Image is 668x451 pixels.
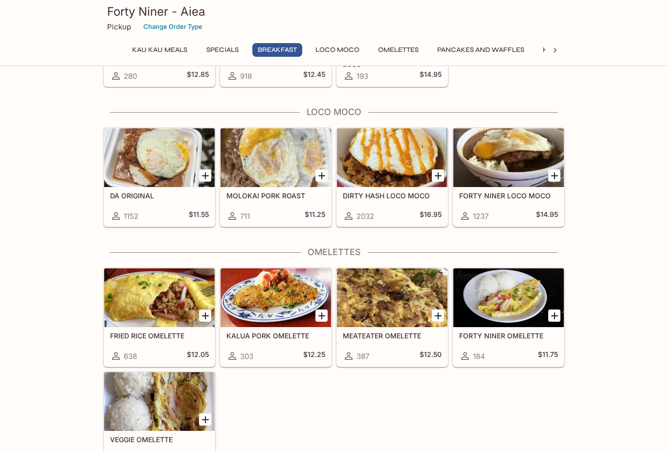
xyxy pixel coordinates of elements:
button: Add FORTY NINER OMELETTE [548,309,560,322]
button: Change Order Type [139,19,207,34]
div: VEGGIE OMELETTE [104,372,215,431]
h5: $14.95 [536,210,558,222]
span: 711 [240,212,250,221]
button: Breakfast [252,43,302,57]
button: Add DA ORIGINAL [199,169,211,182]
button: Omelettes [373,43,424,57]
h5: MOLOKAI PORK ROAST [226,191,325,200]
h5: FORTY NINER OMELETTE [459,332,558,340]
span: 193 [356,71,368,81]
h5: KALUA PORK OMELETTE [226,332,325,340]
a: KALUA PORK OMELETTE303$12.25 [220,268,332,367]
h5: $16.95 [420,210,442,222]
button: Add MOLOKAI PORK ROAST [315,169,328,182]
h5: MEATEATER OMELETTE [343,332,442,340]
h5: $12.85 [187,70,209,82]
h5: DA ORIGINAL [110,191,209,200]
div: DA ORIGINAL [104,128,215,187]
a: MEATEATER OMELETTE387$12.50 [336,268,448,367]
a: FORTY NINER OMELETTE184$11.75 [453,268,564,367]
h5: $12.05 [187,350,209,362]
span: 918 [240,71,252,81]
button: Add MEATEATER OMELETTE [432,309,444,322]
button: Add DIRTY HASH LOCO MOCO [432,169,444,182]
span: 2032 [356,212,374,221]
div: KALUA PORK OMELETTE [221,268,331,327]
h5: $11.55 [189,210,209,222]
a: DIRTY HASH LOCO MOCO2032$16.95 [336,128,448,227]
a: DA ORIGINAL1152$11.55 [104,128,215,227]
button: Hawaiian Style French Toast [537,43,658,57]
h5: VEGGIE OMELETTE [110,435,209,444]
a: FRIED RICE OMELETTE638$12.05 [104,268,215,367]
button: Pancakes and Waffles [432,43,530,57]
button: Add VEGGIE OMELETTE [199,413,211,426]
h5: $12.50 [420,350,442,362]
button: Loco Moco [310,43,365,57]
span: 1237 [473,212,489,221]
div: MOLOKAI PORK ROAST [221,128,331,187]
span: 280 [124,71,137,81]
span: 184 [473,352,485,361]
h5: DIRTY HASH LOCO MOCO [343,191,442,200]
span: 1152 [124,212,138,221]
h5: $12.45 [303,70,325,82]
div: FRIED RICE OMELETTE [104,268,215,327]
div: DIRTY HASH LOCO MOCO [337,128,447,187]
span: 303 [240,352,253,361]
a: FORTY NINER LOCO MOCO1237$14.95 [453,128,564,227]
button: Kau Kau Meals [127,43,193,57]
button: Add FORTY NINER LOCO MOCO [548,169,560,182]
h5: $12.25 [303,350,325,362]
h5: $11.25 [305,210,325,222]
p: Pickup [107,22,131,31]
h5: $14.95 [420,70,442,82]
button: Add KALUA PORK OMELETTE [315,309,328,322]
div: FORTY NINER OMELETTE [453,268,564,327]
button: Specials [200,43,245,57]
div: FORTY NINER LOCO MOCO [453,128,564,187]
h5: $11.75 [538,350,558,362]
button: Add FRIED RICE OMELETTE [199,309,211,322]
span: 638 [124,352,137,361]
h4: Omelettes [103,247,565,258]
a: MOLOKAI PORK ROAST711$11.25 [220,128,332,227]
h4: Loco Moco [103,107,565,118]
h5: FRIED RICE OMELETTE [110,332,209,340]
div: MEATEATER OMELETTE [337,268,447,327]
h3: Forty Niner - Aiea [107,4,561,19]
span: 387 [356,352,369,361]
h5: FORTY NINER LOCO MOCO [459,191,558,200]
